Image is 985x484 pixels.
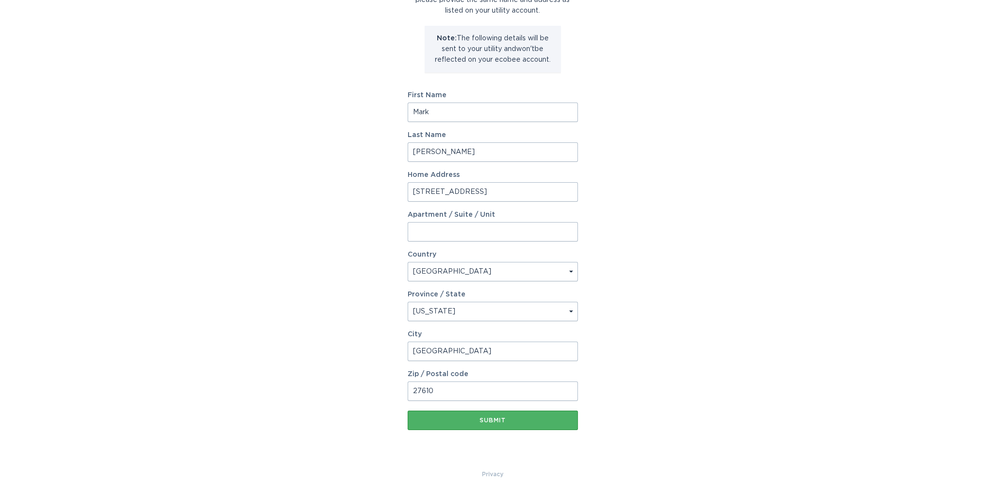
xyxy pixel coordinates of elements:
p: The following details will be sent to your utility and won't be reflected on your ecobee account. [432,33,554,65]
label: Zip / Postal code [408,371,578,378]
label: City [408,331,578,338]
a: Privacy Policy & Terms of Use [482,469,503,480]
button: Submit [408,411,578,430]
label: First Name [408,92,578,99]
strong: Note: [437,35,457,42]
label: Province / State [408,291,466,298]
label: Country [408,251,436,258]
div: Submit [412,417,573,423]
label: Last Name [408,132,578,138]
label: Apartment / Suite / Unit [408,211,578,218]
label: Home Address [408,172,578,178]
